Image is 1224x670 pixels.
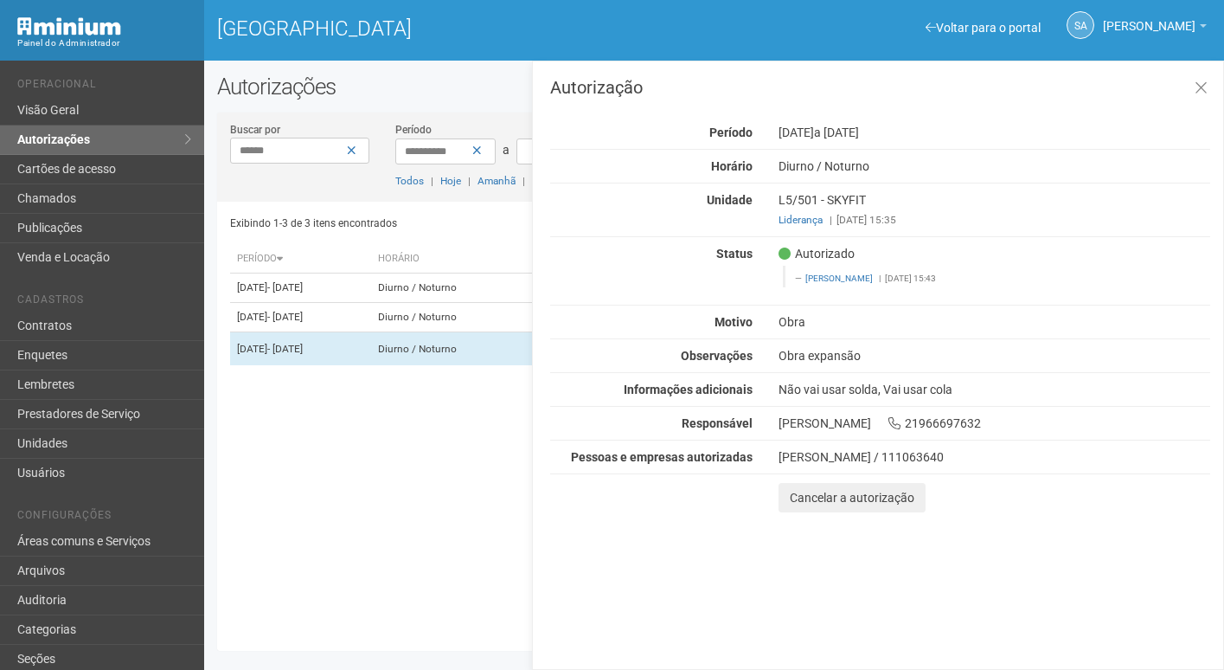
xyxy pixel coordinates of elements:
span: | [522,175,525,187]
strong: Horário [711,159,753,173]
td: [DATE] [230,332,371,366]
div: Diurno / Noturno [766,158,1223,174]
a: [PERSON_NAME] [1103,22,1207,35]
div: Não vai usar solda, Vai usar cola [766,382,1223,397]
li: Operacional [17,78,191,96]
div: [DATE] 15:35 [779,212,1210,228]
div: [PERSON_NAME] / 111063640 [779,449,1210,465]
span: Autorizado [779,246,855,261]
div: L5/501 - SKYFIT [766,192,1223,228]
strong: Motivo [715,315,753,329]
div: Exibindo 1-3 de 3 itens encontrados [230,210,710,236]
h2: Autorizações [217,74,1211,100]
td: Diurno / Noturno [371,332,535,366]
td: [DATE] [230,274,371,303]
a: Hoje [440,175,461,187]
h1: [GEOGRAPHIC_DATA] [217,17,702,40]
li: Cadastros [17,293,191,312]
footer: [DATE] 15:43 [795,273,1201,285]
span: - [DATE] [267,311,303,323]
div: Painel do Administrador [17,35,191,51]
strong: Observações [681,349,753,363]
strong: Unidade [707,193,753,207]
a: SA [1067,11,1094,39]
span: - [DATE] [267,343,303,355]
div: [DATE] [766,125,1223,140]
a: Amanhã [477,175,516,187]
span: | [879,274,881,283]
a: Voltar para o portal [926,21,1041,35]
span: | [830,214,832,226]
span: - [DATE] [267,281,303,293]
strong: Responsável [682,416,753,430]
span: Silvio Anjos [1103,3,1195,33]
td: [DATE] [230,303,371,332]
h3: Autorização [550,79,1210,96]
div: Obra expansão [766,348,1223,364]
td: Diurno / Noturno [371,274,535,303]
a: Todos [395,175,424,187]
strong: Status [716,247,753,261]
img: Minium [17,17,121,35]
a: [PERSON_NAME] [805,274,873,283]
label: Buscar por [230,122,280,138]
div: Obra [766,314,1223,330]
li: Configurações [17,509,191,527]
div: [PERSON_NAME] 21966697632 [766,416,1223,431]
span: a [DATE] [814,126,859,139]
th: Horário [371,245,535,274]
strong: Pessoas e empresas autorizadas [571,450,753,464]
a: Liderança [779,214,823,226]
label: Período [395,122,432,138]
span: | [468,175,471,187]
span: | [431,175,433,187]
span: a [503,143,509,157]
button: Cancelar a autorização [779,483,926,512]
strong: Informações adicionais [624,383,753,396]
td: Diurno / Noturno [371,303,535,332]
th: Período [230,245,371,274]
strong: Período [709,126,753,139]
